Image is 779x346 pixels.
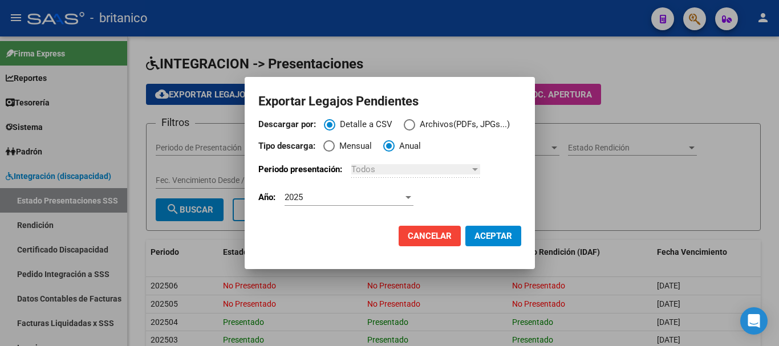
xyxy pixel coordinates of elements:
[258,141,315,151] strong: Tipo descarga:
[740,307,768,335] div: Open Intercom Messenger
[335,118,392,131] span: Detalle a CSV
[415,118,510,131] span: Archivos(PDFs, JPGs...)
[258,140,521,158] mat-radio-group: Tipo de descarga:
[465,226,521,246] button: ACEPTAR
[351,164,375,174] span: Todos
[258,91,521,112] h2: Exportar Legajos Pendientes
[399,226,461,246] button: Cancelar
[258,119,316,129] strong: Descargar por:
[474,231,512,241] span: ACEPTAR
[335,140,372,153] span: Mensual
[285,192,303,202] span: 2025
[258,192,275,202] span: Año:
[408,231,452,241] span: Cancelar
[258,118,521,137] mat-radio-group: Descargar por:
[258,164,342,174] span: Periodo presentación:
[395,140,421,153] span: Anual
